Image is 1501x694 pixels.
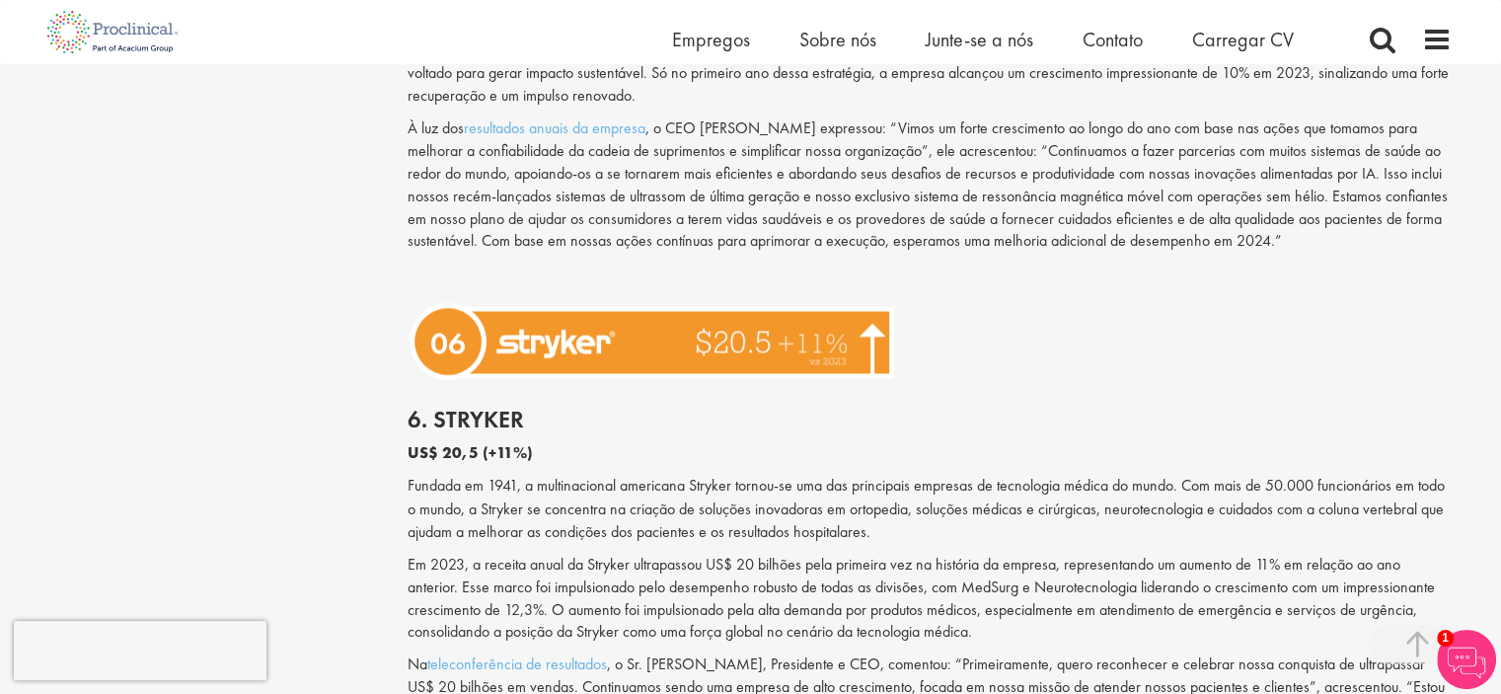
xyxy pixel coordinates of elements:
a: resultados anuais da empresa [464,117,645,138]
font: À luz dos [408,117,464,138]
a: Junte-se a nós [926,27,1033,52]
font: Após um 2022 desafiador, marcado por contratempos operacionais e na cadeia de suprimentos, a Phil... [408,40,1449,107]
a: teleconferência de resultados [427,653,607,673]
a: Carregar CV [1192,27,1294,52]
font: Em 2023, a receita anual da Stryker ultrapassou US$ 20 bilhões pela primeira vez na história da e... [408,553,1435,642]
font: 6. Stryker [408,404,524,434]
iframe: reCAPTCHA [14,621,266,680]
font: , o CEO [PERSON_NAME] expressou: “Vimos um forte crescimento ao longo do ano com base nas ações q... [408,117,1448,251]
a: Sobre nós [799,27,876,52]
font: Na [408,653,427,673]
font: US$ 20,5 (+11%) [408,442,533,463]
font: Fundada em 1941, a multinacional americana Stryker tornou-se uma das principais empresas de tecno... [408,475,1445,541]
font: 1 [1442,631,1449,645]
img: Chatbot [1437,630,1496,689]
a: Contato [1083,27,1143,52]
a: Empregos [672,27,750,52]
